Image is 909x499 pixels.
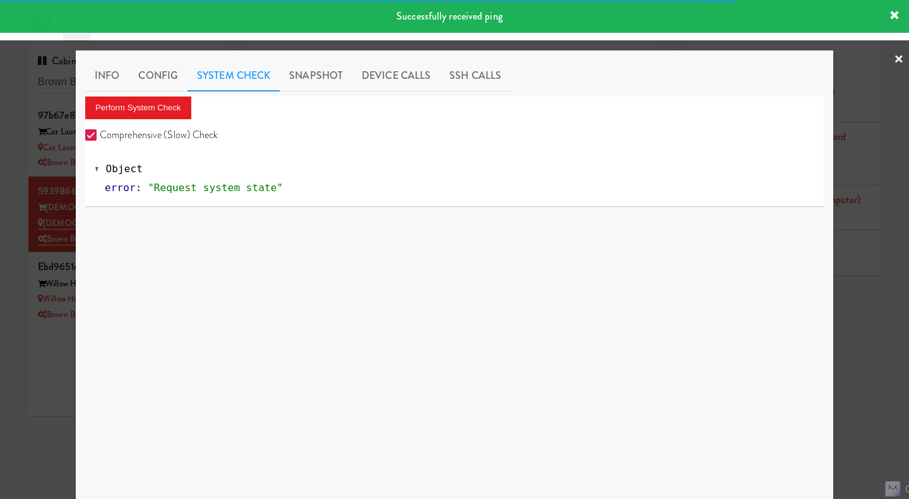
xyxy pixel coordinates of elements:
span: "Request system state" [148,182,283,194]
a: SSH Calls [440,60,511,91]
a: Snapshot [280,60,352,91]
span: error [105,182,136,194]
a: × [894,40,904,79]
input: Comprehensive (Slow) Check [85,131,100,141]
a: System Check [187,60,280,91]
a: Device Calls [352,60,440,91]
span: : [136,182,142,194]
a: Config [129,60,187,91]
label: Comprehensive (Slow) Check [85,126,218,144]
span: Object [106,163,143,175]
button: Perform System Check [85,97,191,119]
a: Info [85,60,129,91]
span: Successfully received ping [396,9,502,23]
